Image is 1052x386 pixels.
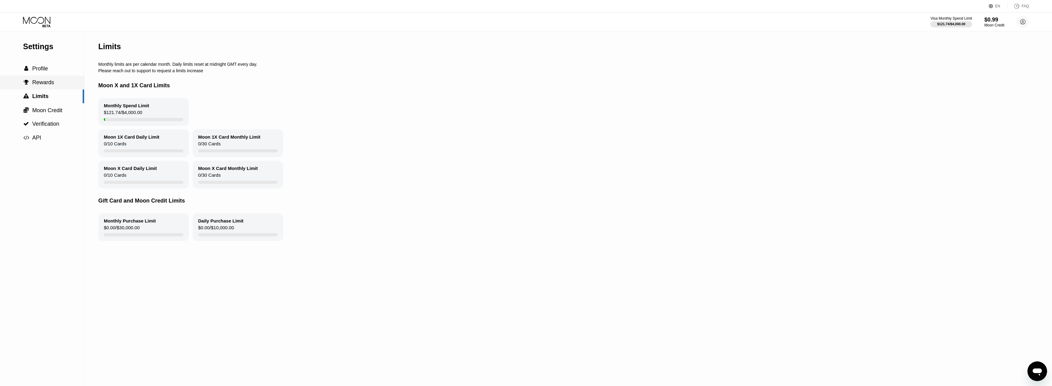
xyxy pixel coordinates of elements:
[198,134,260,140] div: Moon 1X Card Monthly Limit
[937,22,965,26] div: $121.74 / $4,000.00
[984,17,1004,27] div: $0.99Moon Credit
[32,135,41,141] span: API
[32,79,54,85] span: Rewards
[198,166,258,171] div: Moon X Card Monthly Limit
[23,135,29,140] span: 
[98,73,940,98] div: Moon X and 1X Card Limits
[104,225,140,233] div: $0.00 / $30,000.00
[104,166,157,171] div: Moon X Card Daily Limit
[104,110,142,118] div: $121.74 / $4,000.00
[198,218,244,223] div: Daily Purchase Limit
[104,172,126,181] div: 0 / 10 Cards
[198,141,221,149] div: 0 / 30 Cards
[23,66,29,71] div: 
[98,62,940,67] div: Monthly limits are per calendar month. Daily limits reset at midnight GMT every day.
[1022,4,1029,8] div: FAQ
[98,188,940,213] div: Gift Card and Moon Credit Limits
[995,4,1000,8] div: EN
[98,68,940,73] div: Please reach out to support to request a limits increase
[198,225,234,233] div: $0.00 / $10,000.00
[32,65,48,72] span: Profile
[24,66,28,71] span: 
[104,134,159,140] div: Moon 1X Card Daily Limit
[198,172,221,181] div: 0 / 30 Cards
[24,80,29,85] span: 
[32,121,59,127] span: Verification
[104,141,126,149] div: 0 / 10 Cards
[23,80,29,85] div: 
[984,17,1004,23] div: $0.99
[98,42,121,51] div: Limits
[104,103,149,108] div: Monthly Spend Limit
[984,23,1004,27] div: Moon Credit
[32,107,62,113] span: Moon Credit
[23,42,84,51] div: Settings
[1007,3,1029,9] div: FAQ
[930,16,972,21] div: Visa Monthly Spend Limit
[32,93,49,99] span: Limits
[1027,361,1047,381] iframe: Button to launch messaging window
[23,107,29,113] span: 
[104,218,156,223] div: Monthly Purchase Limit
[23,93,29,99] span: 
[930,16,972,27] div: Visa Monthly Spend Limit$121.74/$4,000.00
[989,3,1007,9] div: EN
[23,121,29,127] span: 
